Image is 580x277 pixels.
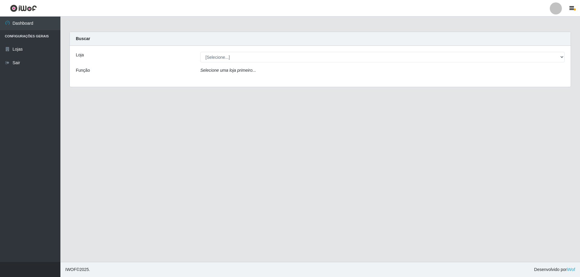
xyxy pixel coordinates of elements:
img: CoreUI Logo [10,5,37,12]
span: Desenvolvido por [534,266,575,273]
label: Loja [76,52,84,58]
a: iWof [567,267,575,272]
span: © 2025 . [65,266,90,273]
span: IWOF [65,267,76,272]
label: Função [76,67,90,74]
strong: Buscar [76,36,90,41]
i: Selecione uma loja primeiro... [200,68,256,73]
